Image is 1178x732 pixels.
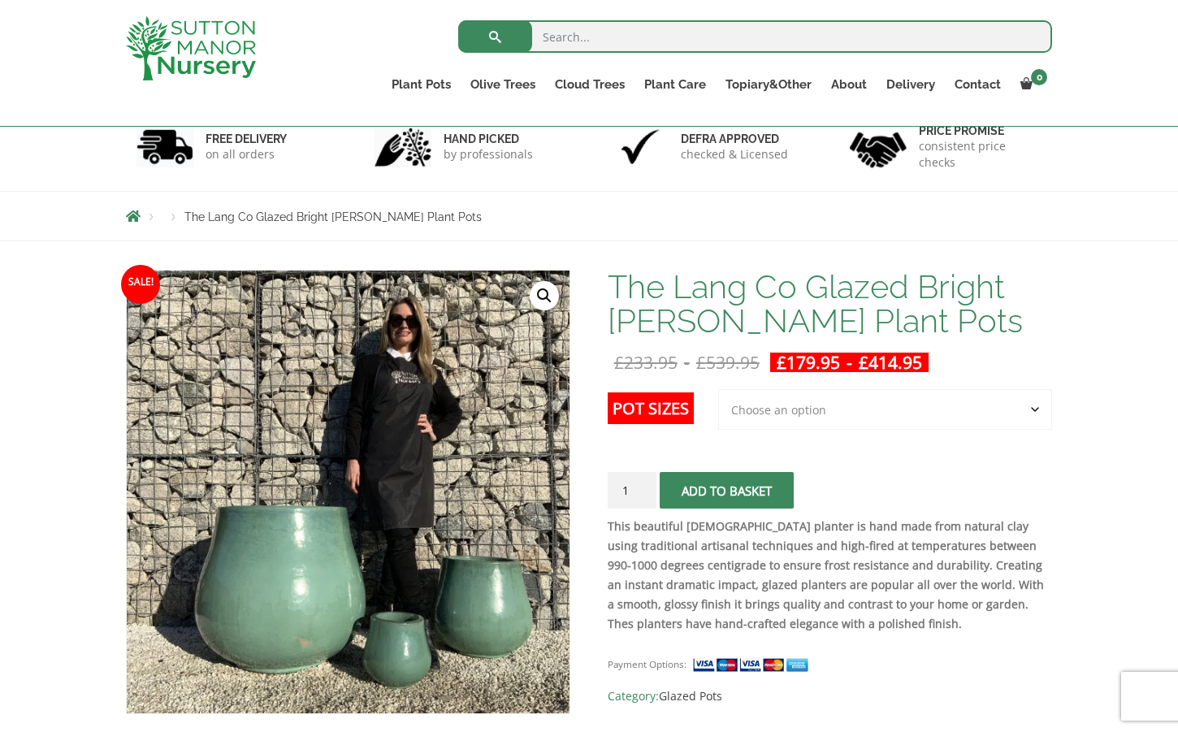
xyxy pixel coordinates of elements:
a: Cloud Trees [545,73,634,96]
p: checked & Licensed [681,146,788,162]
p: by professionals [444,146,533,162]
input: Product quantity [608,472,656,509]
img: 4.jpg [850,122,907,171]
a: View full-screen image gallery [530,281,559,310]
img: 1.jpg [136,126,193,167]
label: Pot Sizes [608,392,694,424]
img: logo [126,16,256,80]
h6: Defra approved [681,132,788,146]
del: - [608,353,766,372]
a: Plant Pots [382,73,461,96]
a: Topiary&Other [716,73,821,96]
bdi: 179.95 [777,351,840,374]
span: £ [859,351,868,374]
img: payment supported [692,656,814,674]
a: Contact [945,73,1011,96]
a: 0 [1011,73,1052,96]
span: Sale! [121,265,160,304]
span: £ [777,351,786,374]
ins: - [770,353,929,372]
a: Plant Care [634,73,716,96]
strong: This beautiful [DEMOGRAPHIC_DATA] planter is hand made from natural clay using traditional artisa... [608,518,1044,631]
bdi: 539.95 [696,351,760,374]
button: Add to basket [660,472,794,509]
nav: Breadcrumbs [126,210,1052,223]
bdi: 233.95 [614,351,678,374]
span: Category: [608,687,1052,706]
h1: The Lang Co Glazed Bright [PERSON_NAME] Plant Pots [608,270,1052,338]
h6: Price promise [919,123,1042,138]
span: £ [614,351,624,374]
p: on all orders [206,146,287,162]
h6: FREE DELIVERY [206,132,287,146]
a: Glazed Pots [659,688,722,704]
span: 0 [1031,69,1047,85]
span: The Lang Co Glazed Bright [PERSON_NAME] Plant Pots [184,210,482,223]
a: Delivery [877,73,945,96]
a: Olive Trees [461,73,545,96]
p: consistent price checks [919,138,1042,171]
bdi: 414.95 [859,351,922,374]
span: £ [696,351,706,374]
img: 3.jpg [612,126,669,167]
h6: hand picked [444,132,533,146]
img: 2.jpg [375,126,431,167]
input: Search... [458,20,1052,53]
small: Payment Options: [608,658,686,670]
a: About [821,73,877,96]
